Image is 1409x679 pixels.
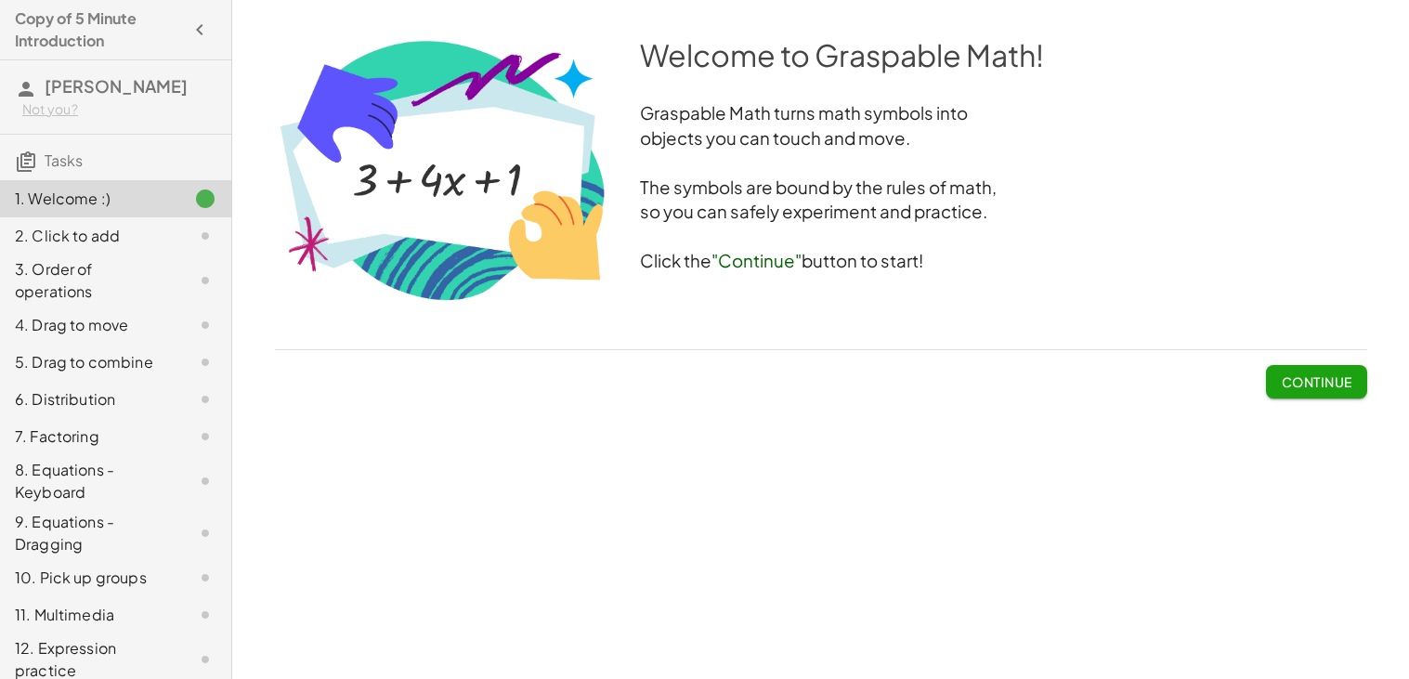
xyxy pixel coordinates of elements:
[45,150,83,170] span: Tasks
[15,388,164,411] div: 6. Distribution
[15,459,164,503] div: 8. Equations - Keyboard
[194,269,216,292] i: Task not started.
[275,126,1367,151] h3: objects you can touch and move.
[194,425,216,448] i: Task not started.
[275,249,1367,274] h3: Click the button to start!
[15,567,164,589] div: 10. Pick up groups
[15,258,164,303] div: 3. Order of operations
[194,567,216,589] i: Task not started.
[1281,373,1351,390] span: Continue
[15,604,164,626] div: 11. Multimedia
[15,225,164,247] div: 2. Click to add
[194,648,216,671] i: Task not started.
[15,425,164,448] div: 7. Factoring
[194,314,216,336] i: Task not started.
[275,101,1367,126] h3: Graspable Math turns math symbols into
[194,188,216,210] i: Task finished.
[640,36,1044,73] span: Welcome to Graspable Math!
[15,314,164,336] div: 4. Drag to move
[194,470,216,492] i: Task not started.
[15,7,183,52] h4: Copy of 5 Minute Introduction
[194,522,216,544] i: Task not started.
[15,511,164,555] div: 9. Equations - Dragging
[194,388,216,411] i: Task not started.
[1266,365,1366,398] button: Continue
[45,75,188,97] span: [PERSON_NAME]
[275,176,1367,201] h3: The symbols are bound by the rules of math,
[15,351,164,373] div: 5. Drag to combine
[711,250,802,271] span: "Continue"
[194,604,216,626] i: Task not started.
[275,34,610,305] img: 0693f8568b74c82c9916f7e4627066a63b0fb68adf4cbd55bb6660eff8c96cd8.png
[275,200,1367,225] h3: so you can safely experiment and practice.
[194,225,216,247] i: Task not started.
[15,188,164,210] div: 1. Welcome :)
[194,351,216,373] i: Task not started.
[22,100,216,119] div: Not you?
